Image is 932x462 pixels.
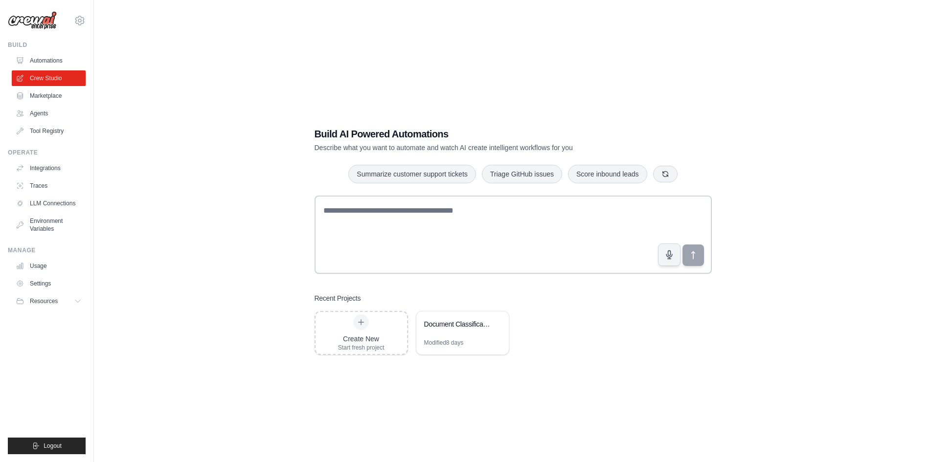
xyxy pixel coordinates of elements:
button: Resources [12,293,86,309]
h3: Recent Projects [315,293,361,303]
a: Environment Variables [12,213,86,237]
div: Create New [338,334,385,344]
button: Logout [8,438,86,454]
span: Resources [30,297,58,305]
a: Agents [12,106,86,121]
a: Automations [12,53,86,68]
a: Traces [12,178,86,194]
button: Triage GitHub issues [482,165,562,183]
div: Manage [8,246,86,254]
button: Get new suggestions [653,166,678,182]
a: Crew Studio [12,70,86,86]
button: Score inbound leads [568,165,647,183]
div: Modified 8 days [424,339,464,347]
a: Tool Registry [12,123,86,139]
div: Operate [8,149,86,156]
span: Logout [44,442,62,450]
div: Build [8,41,86,49]
a: Usage [12,258,86,274]
button: Summarize customer support tickets [348,165,476,183]
h1: Build AI Powered Automations [315,127,643,141]
div: Document Classification System Optimizer [424,319,491,329]
a: Integrations [12,160,86,176]
p: Describe what you want to automate and watch AI create intelligent workflows for you [315,143,643,153]
a: Settings [12,276,86,291]
a: LLM Connections [12,196,86,211]
div: Start fresh project [338,344,385,352]
a: Marketplace [12,88,86,104]
button: Click to speak your automation idea [658,243,681,266]
img: Logo [8,11,57,30]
